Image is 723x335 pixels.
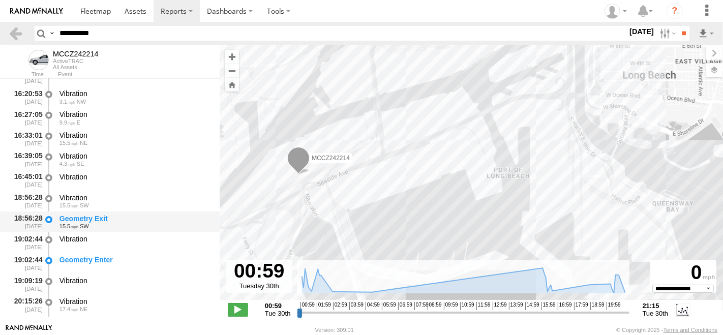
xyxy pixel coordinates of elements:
[8,109,44,128] div: 16:27:05 [DATE]
[312,154,350,161] span: MCCZ242214
[8,316,44,335] div: 20:21:50 [DATE]
[59,99,75,105] span: 3.1
[265,310,291,317] span: Tue 30th Sep 2025
[428,302,442,310] span: 08:59
[59,306,78,312] span: 17.4
[541,302,556,310] span: 15:59
[349,302,364,310] span: 03:59
[8,233,44,252] div: 19:02:44 [DATE]
[652,261,715,285] div: 0
[59,193,210,202] div: Vibration
[59,214,210,223] div: Geometry Exit
[225,64,239,78] button: Zoom out
[414,302,429,310] span: 07:59
[59,255,210,264] div: Geometry Enter
[77,161,84,167] span: Heading: 157
[317,302,331,310] span: 01:59
[80,202,89,208] span: Heading: 245
[8,275,44,293] div: 19:09:19 [DATE]
[601,4,630,19] div: Zulema McIntosch
[607,302,621,310] span: 19:59
[8,72,44,77] div: Time
[225,50,239,64] button: Zoom in
[80,223,89,229] span: Heading: 245
[444,302,458,310] span: 09:59
[59,161,75,167] span: 4.3
[225,78,239,92] button: Zoom Home
[58,72,220,77] div: Event
[664,327,717,333] a: Terms and Conditions
[8,254,44,273] div: 19:02:44 [DATE]
[53,64,99,70] div: All Assets
[228,303,248,316] label: Play/Stop
[8,129,44,148] div: 16:33:01 [DATE]
[59,110,210,119] div: Vibration
[574,302,588,310] span: 17:59
[616,327,717,333] div: © Copyright 2025 -
[80,140,87,146] span: Heading: 59
[8,171,44,190] div: 16:45:01 [DATE]
[59,223,78,229] span: 15.5
[460,302,474,310] span: 10:59
[590,302,605,310] span: 18:59
[525,302,539,310] span: 14:59
[315,327,354,333] div: Version: 309.01
[8,212,44,231] div: 18:56:28 [DATE]
[59,119,75,126] span: 9.9
[59,151,210,161] div: Vibration
[558,302,572,310] span: 16:59
[80,306,87,312] span: Heading: 38
[8,88,44,107] div: 16:20:53 [DATE]
[509,302,523,310] span: 13:59
[59,89,210,98] div: Vibration
[77,99,86,105] span: Heading: 335
[333,302,347,310] span: 02:59
[6,325,52,335] a: Visit our Website
[8,150,44,169] div: 16:39:05 [DATE]
[643,310,669,317] span: Tue 30th Sep 2025
[656,26,678,41] label: Search Filter Options
[59,140,78,146] span: 15.5
[366,302,380,310] span: 04:59
[59,297,210,306] div: Vibration
[493,302,507,310] span: 12:59
[8,26,23,41] a: Back to previous Page
[382,302,396,310] span: 05:59
[398,302,412,310] span: 06:59
[53,58,99,64] div: ActiveTRAC
[698,26,715,41] label: Export results as...
[59,131,210,140] div: Vibration
[627,26,656,37] label: [DATE]
[8,192,44,210] div: 18:56:28 [DATE]
[643,302,669,310] strong: 21:15
[300,302,315,310] span: 00:59
[59,276,210,285] div: Vibration
[59,202,78,208] span: 15.5
[53,50,99,58] div: MCCZ242214 - View Asset History
[59,172,210,181] div: Vibration
[476,302,491,310] span: 11:59
[667,3,683,19] i: ?
[59,234,210,243] div: Vibration
[77,119,80,126] span: Heading: 70
[8,295,44,314] div: 20:15:26 [DATE]
[10,8,63,15] img: rand-logo.svg
[48,26,56,41] label: Search Query
[265,302,291,310] strong: 00:59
